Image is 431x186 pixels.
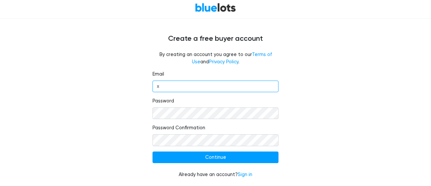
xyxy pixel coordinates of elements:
[209,59,238,65] a: Privacy Policy
[238,172,252,177] a: Sign in
[153,71,164,78] label: Email
[192,52,272,65] a: Terms of Use
[17,34,414,43] h4: Create a free buyer account
[153,97,174,105] label: Password
[195,3,236,12] a: BlueLots
[153,51,278,65] fieldset: By creating an account you agree to our and .
[153,124,205,132] label: Password Confirmation
[153,171,278,178] div: Already have an account?
[153,81,278,93] input: Email
[153,152,278,163] input: Continue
